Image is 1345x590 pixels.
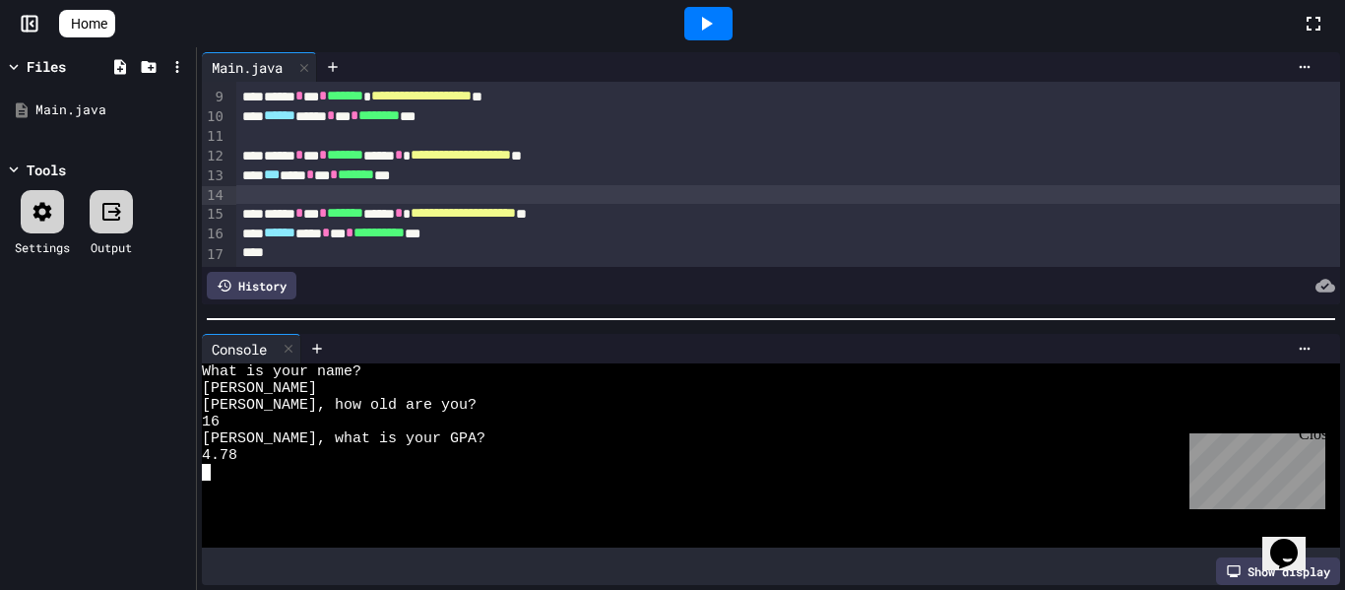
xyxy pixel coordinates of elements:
[1216,557,1340,585] div: Show display
[202,414,220,430] span: 16
[202,147,226,166] div: 12
[59,10,115,37] a: Home
[202,166,226,186] div: 13
[27,160,66,180] div: Tools
[1262,511,1325,570] iframe: chat widget
[202,397,477,414] span: [PERSON_NAME], how old are you?
[202,107,226,127] div: 10
[202,334,301,363] div: Console
[202,186,226,206] div: 14
[1182,426,1325,509] iframe: chat widget
[15,238,70,256] div: Settings
[202,339,277,360] div: Console
[91,238,132,256] div: Output
[202,380,317,397] span: [PERSON_NAME]
[202,52,317,82] div: Main.java
[202,205,226,225] div: 15
[202,430,485,447] span: [PERSON_NAME], what is your GPA?
[202,57,292,78] div: Main.java
[202,363,361,380] span: What is your name?
[8,8,136,125] div: Chat with us now!Close
[202,245,226,265] div: 17
[207,272,296,299] div: History
[35,100,189,120] div: Main.java
[71,14,107,33] span: Home
[202,447,237,464] span: 4.78
[27,56,66,77] div: Files
[202,264,226,284] div: 18
[202,127,226,147] div: 11
[202,88,226,107] div: 9
[202,225,226,244] div: 16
